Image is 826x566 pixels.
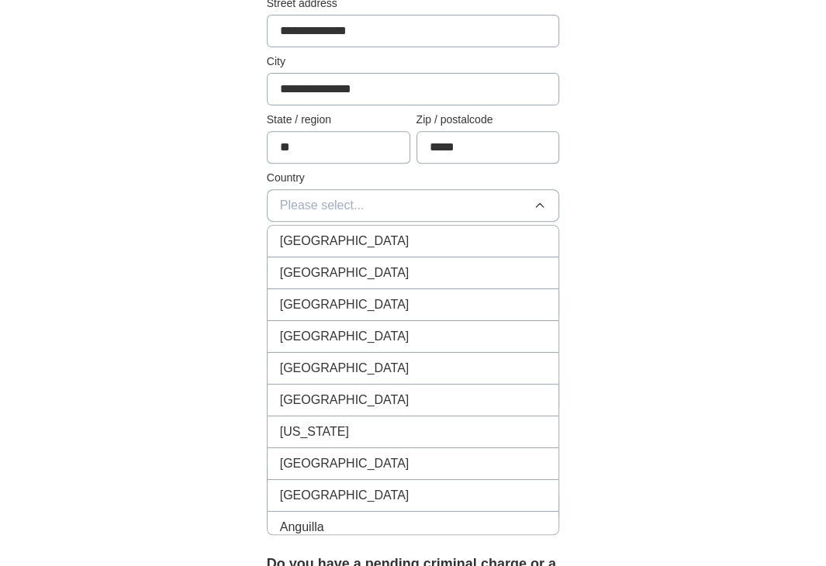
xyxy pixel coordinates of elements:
[416,112,560,128] label: Zip / postalcode
[267,112,410,128] label: State / region
[280,196,365,215] span: Please select...
[267,189,560,222] button: Please select...
[280,327,410,346] span: [GEOGRAPHIC_DATA]
[267,53,560,70] label: City
[267,170,560,186] label: Country
[280,454,410,473] span: [GEOGRAPHIC_DATA]
[280,264,410,282] span: [GEOGRAPHIC_DATA]
[280,518,324,537] span: Anguilla
[280,486,410,505] span: [GEOGRAPHIC_DATA]
[280,232,410,250] span: [GEOGRAPHIC_DATA]
[280,359,410,378] span: [GEOGRAPHIC_DATA]
[280,423,349,441] span: [US_STATE]
[280,391,410,409] span: [GEOGRAPHIC_DATA]
[280,295,410,314] span: [GEOGRAPHIC_DATA]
